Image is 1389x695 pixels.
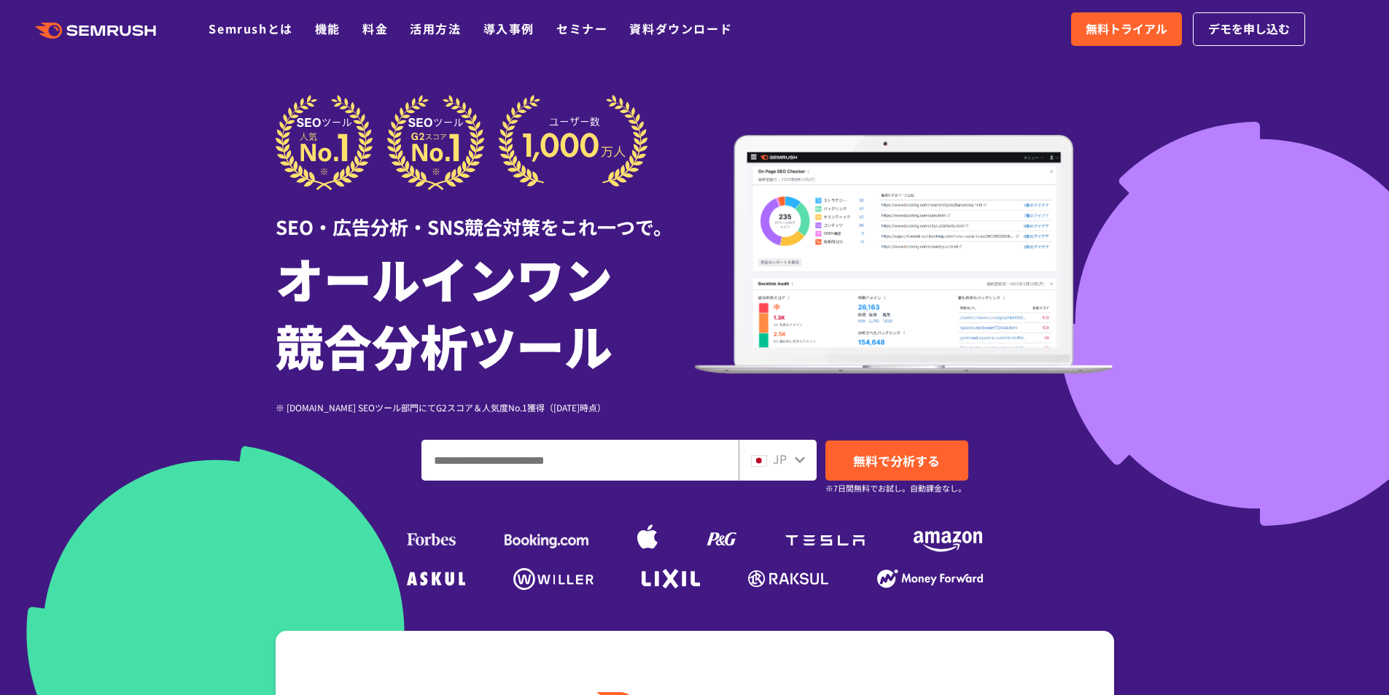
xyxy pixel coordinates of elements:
[629,20,732,37] a: 資料ダウンロード
[276,400,695,414] div: ※ [DOMAIN_NAME] SEOツール部門にてG2スコア＆人気度No.1獲得（[DATE]時点）
[853,451,940,470] span: 無料で分析する
[825,440,968,481] a: 無料で分析する
[410,20,461,37] a: 活用方法
[1193,12,1305,46] a: デモを申し込む
[315,20,341,37] a: 機能
[1071,12,1182,46] a: 無料トライアル
[276,244,695,378] h1: オールインワン 競合分析ツール
[483,20,534,37] a: 導入事例
[1208,20,1290,39] span: デモを申し込む
[422,440,738,480] input: ドメイン、キーワードまたはURLを入力してください
[209,20,292,37] a: Semrushとは
[276,190,695,241] div: SEO・広告分析・SNS競合対策をこれ一つで。
[362,20,388,37] a: 料金
[825,481,966,495] small: ※7日間無料でお試し。自動課金なし。
[1086,20,1167,39] span: 無料トライアル
[556,20,607,37] a: セミナー
[773,450,787,467] span: JP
